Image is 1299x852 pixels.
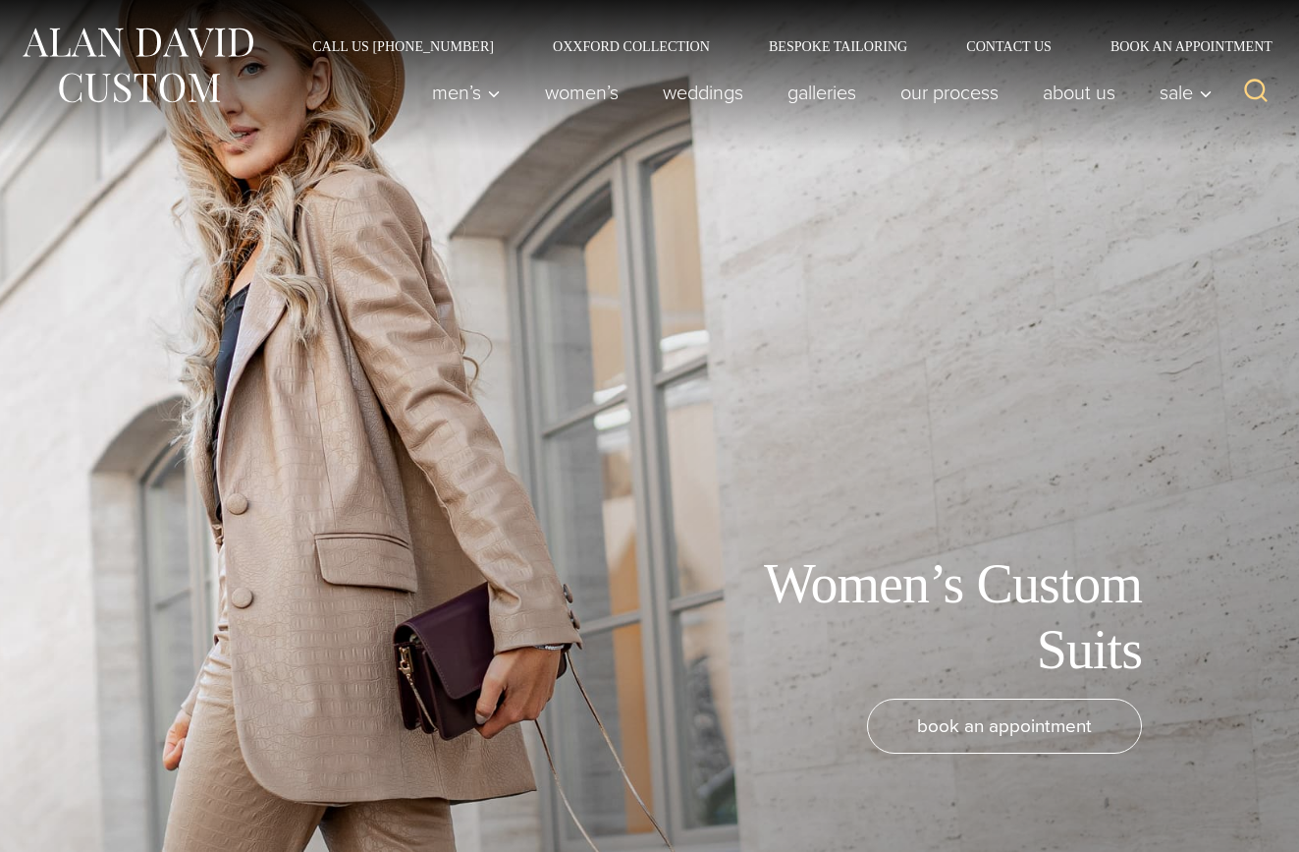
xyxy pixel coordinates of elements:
span: Men’s [432,83,501,102]
a: Oxxford Collection [523,39,739,53]
span: book an appointment [917,711,1092,740]
a: Book an Appointment [1081,39,1279,53]
a: Galleries [766,73,879,112]
a: weddings [641,73,766,112]
a: Call Us [PHONE_NUMBER] [283,39,523,53]
nav: Secondary Navigation [283,39,1279,53]
a: Our Process [879,73,1021,112]
a: Women’s [523,73,641,112]
a: About Us [1021,73,1138,112]
h1: Women’s Custom Suits [700,551,1142,683]
nav: Primary Navigation [410,73,1223,112]
a: book an appointment [867,699,1142,754]
img: Alan David Custom [20,22,255,109]
a: Bespoke Tailoring [739,39,937,53]
span: Sale [1160,83,1213,102]
a: Contact Us [937,39,1081,53]
button: View Search Form [1232,69,1279,116]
